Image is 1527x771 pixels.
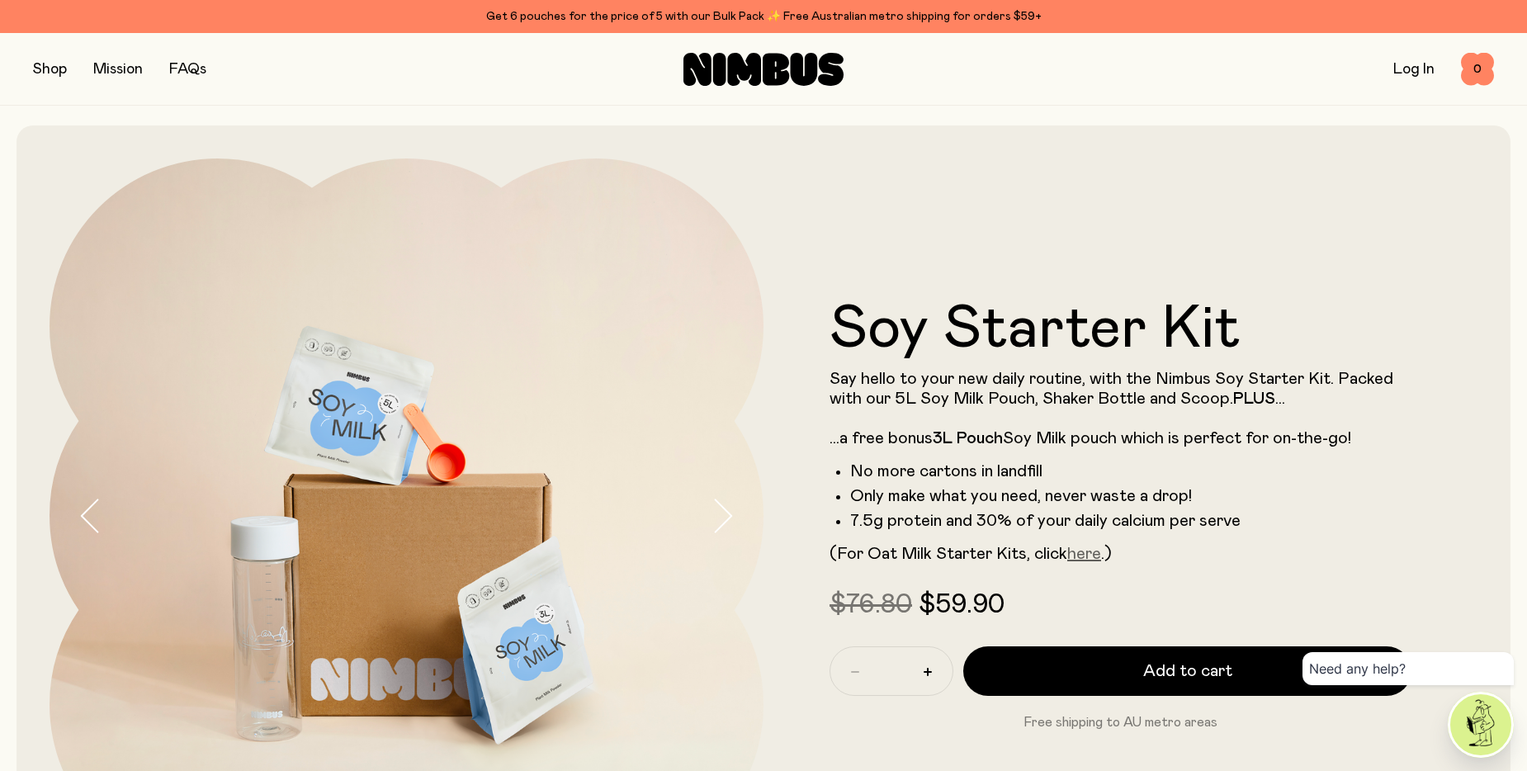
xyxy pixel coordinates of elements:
li: 7.5g protein and 30% of your daily calcium per serve [850,511,1411,531]
span: .) [1101,546,1112,562]
strong: 3L [933,430,953,447]
span: $59.90 [919,592,1005,618]
a: Log In [1393,62,1435,77]
li: No more cartons in landfill [850,461,1411,481]
p: Say hello to your new daily routine, with the Nimbus Soy Starter Kit. Packed with our 5L Soy Milk... [830,369,1411,448]
span: (For Oat Milk Starter Kits, click [830,546,1067,562]
a: FAQs [169,62,206,77]
li: Only make what you need, never waste a drop! [850,486,1411,506]
button: Add to cart [963,646,1411,696]
strong: Pouch [957,430,1003,447]
p: Free shipping to AU metro areas [830,712,1411,732]
span: Add to cart [1143,660,1232,683]
div: Get 6 pouches for the price of 5 with our Bulk Pack ✨ Free Australian metro shipping for orders $59+ [33,7,1494,26]
a: here [1067,546,1101,562]
a: Mission [93,62,143,77]
div: Need any help? [1302,652,1514,685]
h1: Soy Starter Kit [830,300,1411,359]
strong: PLUS [1233,390,1275,407]
button: 0 [1461,53,1494,86]
img: agent [1450,694,1511,755]
span: $76.80 [830,592,912,618]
